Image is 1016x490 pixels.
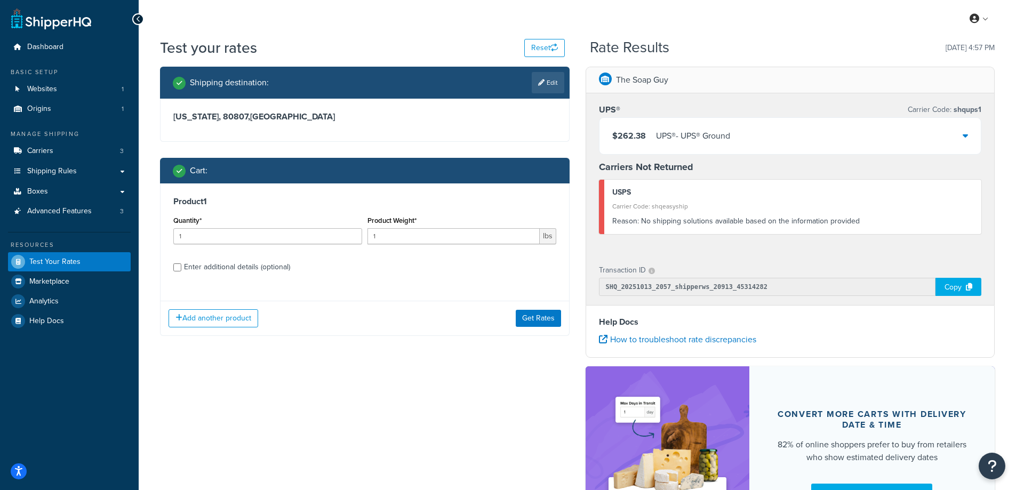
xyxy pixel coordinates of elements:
h3: Product 1 [173,196,556,207]
div: Carrier Code: shqeasyship [612,199,974,214]
span: Advanced Features [27,207,92,216]
span: Shipping Rules [27,167,77,176]
li: Origins [8,99,131,119]
input: 0 [173,228,362,244]
a: Websites1 [8,79,131,99]
label: Quantity* [173,216,202,224]
p: The Soap Guy [616,73,668,87]
span: shqups1 [951,104,981,115]
span: 3 [120,207,124,216]
li: Carriers [8,141,131,161]
span: Carriers [27,147,53,156]
span: Origins [27,105,51,114]
a: Edit [532,72,564,93]
a: Analytics [8,292,131,311]
a: Origins1 [8,99,131,119]
input: Enter additional details (optional) [173,263,181,271]
h3: UPS® [599,105,620,115]
a: Test Your Rates [8,252,131,271]
span: Analytics [29,297,59,306]
h4: Help Docs [599,316,982,328]
a: Advanced Features3 [8,202,131,221]
div: No shipping solutions available based on the information provided [612,214,974,229]
li: Advanced Features [8,202,131,221]
p: Carrier Code: [908,102,981,117]
button: Open Resource Center [979,453,1005,479]
div: Basic Setup [8,68,131,77]
a: Marketplace [8,272,131,291]
h2: Shipping destination : [190,78,269,87]
button: Add another product [169,309,258,327]
p: Transaction ID [599,263,646,278]
div: Copy [935,278,981,296]
span: Boxes [27,187,48,196]
a: Dashboard [8,37,131,57]
div: UPS® - UPS® Ground [656,128,730,143]
div: Manage Shipping [8,130,131,139]
span: lbs [540,228,556,244]
strong: Carriers Not Returned [599,160,693,174]
div: Convert more carts with delivery date & time [775,409,970,430]
a: Boxes [8,182,131,202]
span: $262.38 [612,130,646,142]
button: Get Rates [516,310,561,327]
span: Marketplace [29,277,69,286]
div: USPS [612,185,974,200]
span: Dashboard [27,43,63,52]
a: How to troubleshoot rate discrepancies [599,333,756,346]
span: Help Docs [29,317,64,326]
span: Websites [27,85,57,94]
label: Product Weight* [367,216,417,224]
span: Test Your Rates [29,258,81,267]
h2: Rate Results [590,39,669,56]
a: Shipping Rules [8,162,131,181]
div: 82% of online shoppers prefer to buy from retailers who show estimated delivery dates [775,438,970,464]
span: 3 [120,147,124,156]
input: 0.00 [367,228,540,244]
span: 1 [122,85,124,94]
h1: Test your rates [160,37,257,58]
h2: Cart : [190,166,207,175]
div: Resources [8,240,131,250]
a: Carriers3 [8,141,131,161]
h3: [US_STATE], 80807 , [GEOGRAPHIC_DATA] [173,111,556,122]
p: [DATE] 4:57 PM [946,41,995,55]
button: Reset [524,39,565,57]
li: Websites [8,79,131,99]
a: Help Docs [8,311,131,331]
span: 1 [122,105,124,114]
div: Enter additional details (optional) [184,260,290,275]
span: Reason: [612,215,639,227]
